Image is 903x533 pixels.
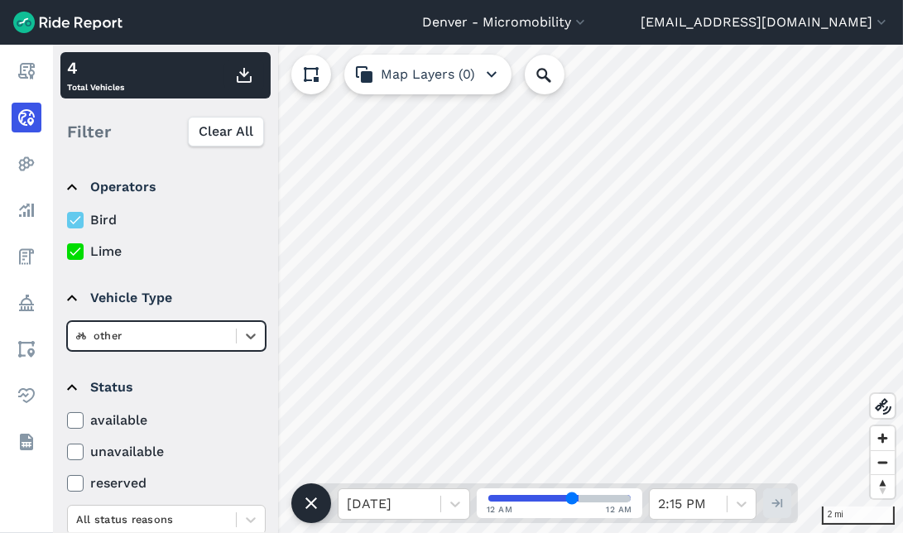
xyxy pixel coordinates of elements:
[344,55,512,94] button: Map Layers (0)
[12,149,41,179] a: Heatmaps
[199,122,253,142] span: Clear All
[67,55,124,80] div: 4
[871,474,895,498] button: Reset bearing to north
[12,334,41,364] a: Areas
[67,55,124,95] div: Total Vehicles
[12,242,41,271] a: Fees
[67,242,266,262] label: Lime
[12,56,41,86] a: Report
[822,507,895,525] div: 2 mi
[12,381,41,411] a: Health
[12,288,41,318] a: Policy
[67,364,263,411] summary: Status
[641,12,890,32] button: [EMAIL_ADDRESS][DOMAIN_NAME]
[67,411,266,430] label: available
[422,12,588,32] button: Denver - Micromobility
[12,195,41,225] a: Analyze
[67,442,266,462] label: unavailable
[13,12,122,33] img: Ride Report
[188,117,264,146] button: Clear All
[53,45,903,533] canvas: Map
[12,103,41,132] a: Realtime
[871,450,895,474] button: Zoom out
[607,503,633,516] span: 12 AM
[12,427,41,457] a: Datasets
[525,55,591,94] input: Search Location or Vehicles
[60,106,271,157] div: Filter
[67,164,263,210] summary: Operators
[871,426,895,450] button: Zoom in
[67,473,266,493] label: reserved
[67,275,263,321] summary: Vehicle Type
[487,503,513,516] span: 12 AM
[67,210,266,230] label: Bird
